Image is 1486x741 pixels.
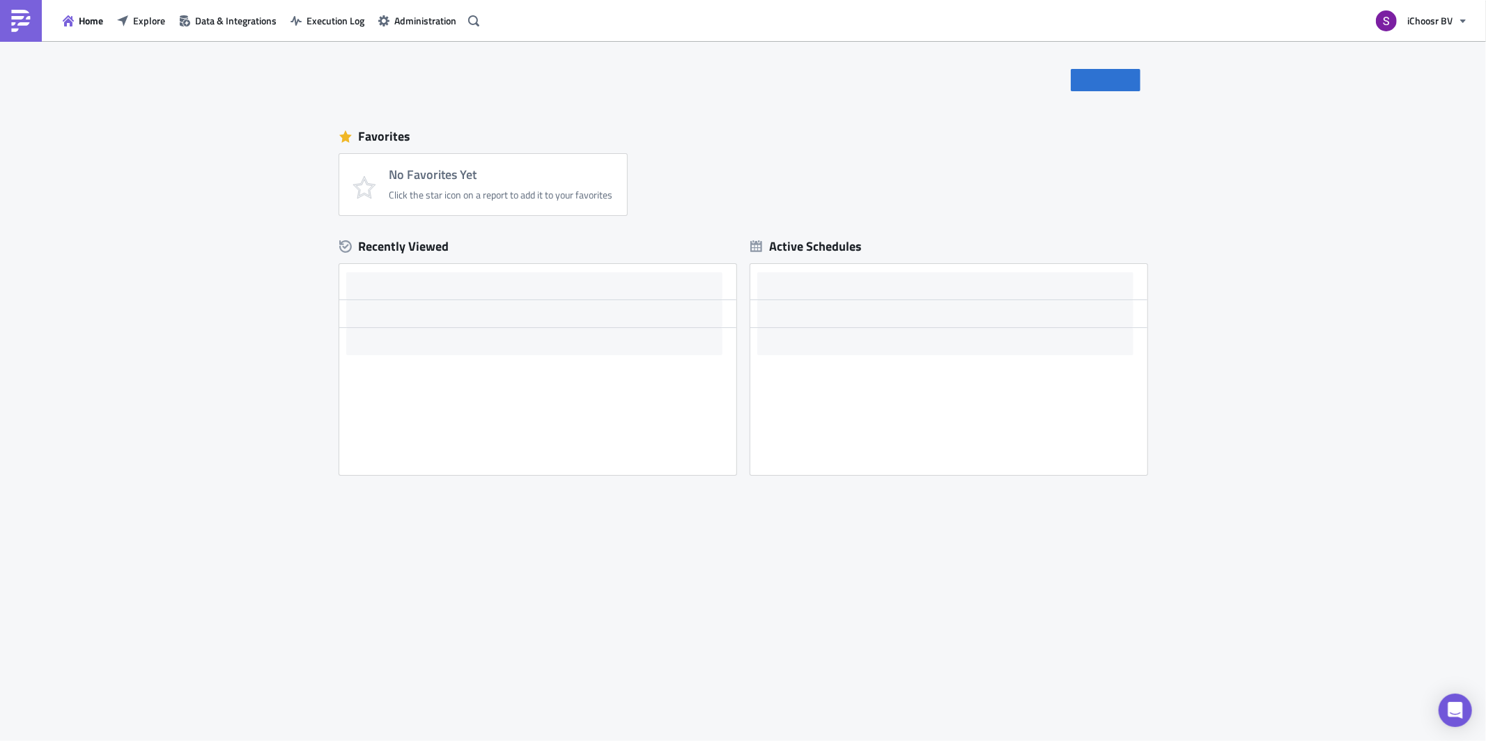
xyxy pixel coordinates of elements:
[394,13,456,28] span: Administration
[110,10,172,31] button: Explore
[1375,9,1398,33] img: Avatar
[284,10,371,31] button: Execution Log
[1439,694,1472,727] div: Open Intercom Messenger
[172,10,284,31] button: Data & Integrations
[750,238,862,254] div: Active Schedules
[339,126,1147,147] div: Favorites
[195,13,277,28] span: Data & Integrations
[1368,6,1476,36] button: iChoosr BV
[389,168,613,182] h4: No Favorites Yet
[371,10,463,31] button: Administration
[339,236,736,257] div: Recently Viewed
[389,189,613,201] div: Click the star icon on a report to add it to your favorites
[56,10,110,31] button: Home
[307,13,364,28] span: Execution Log
[79,13,103,28] span: Home
[10,10,32,32] img: PushMetrics
[1407,13,1453,28] span: iChoosr BV
[133,13,165,28] span: Explore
